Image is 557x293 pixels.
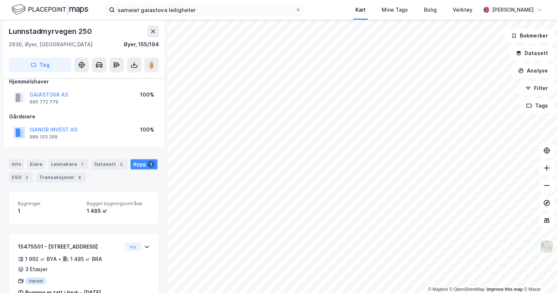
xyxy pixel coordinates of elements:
div: 1 [18,207,81,215]
div: Bolig [424,5,437,14]
button: Bokmerker [505,28,554,43]
div: [PERSON_NAME] [492,5,534,14]
div: • [58,256,61,262]
div: 989 153 269 [30,134,58,140]
input: Søk på adresse, matrikkel, gårdeiere, leietakere eller personer [115,4,295,15]
div: Lunnstadmyrvegen 250 [9,26,93,37]
div: 2 [117,161,125,168]
div: Info [9,159,24,169]
button: Analyse [512,63,554,78]
div: 1 485 ㎡ [87,207,150,215]
button: Datasett [510,46,554,60]
div: 995 772 779 [30,99,58,105]
div: Verktøy [453,5,472,14]
div: Bygg [131,159,157,169]
span: Bygninger [18,200,81,207]
button: Tags [520,98,554,113]
button: Filter [519,81,554,95]
div: 8 [76,174,83,181]
div: 1 [78,161,86,168]
div: Eiere [27,159,45,169]
div: 100% [140,90,154,99]
a: OpenStreetMap [449,287,485,292]
div: 15475501 - [STREET_ADDRESS] [18,242,122,251]
div: 1 992 ㎡ BYA [25,255,57,263]
iframe: Chat Widget [521,258,557,293]
div: 1 485 ㎡ BRA [70,255,102,263]
button: Tag [9,58,71,72]
img: logo.f888ab2527a4732fd821a326f86c7f29.svg [12,3,88,16]
div: 100% [140,125,154,134]
div: Kart [355,5,366,14]
div: ESG [9,172,33,183]
a: Mapbox [428,287,448,292]
span: Bygget bygningsområde [87,200,150,207]
div: 2636, Øyer, [GEOGRAPHIC_DATA] [9,40,93,49]
img: Z [540,240,554,254]
div: Datasett [91,159,128,169]
div: Mine Tags [382,5,408,14]
div: 1 [147,161,155,168]
div: Gårdeiere [9,112,159,121]
div: Leietakere [48,159,89,169]
div: 3 Etasjer [25,265,47,274]
div: Hjemmelshaver [9,77,159,86]
a: Improve this map [487,287,523,292]
div: 2 [23,174,30,181]
div: Transaksjoner [36,172,86,183]
div: Øyer, 155/194 [124,40,159,49]
button: Vis [125,242,141,251]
